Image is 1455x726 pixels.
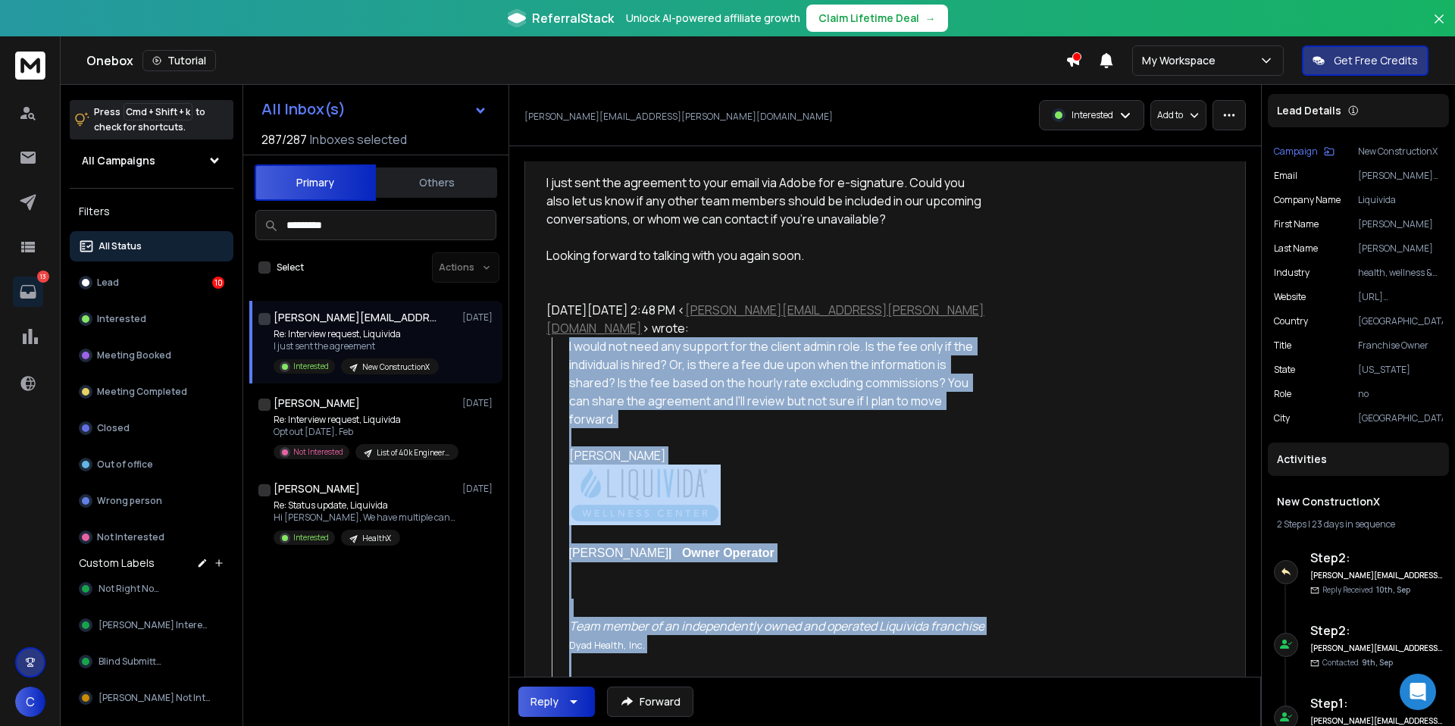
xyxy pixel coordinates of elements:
span: Not Right Now [99,583,161,595]
p: [PERSON_NAME] [1358,218,1443,230]
p: Last Name [1274,243,1318,255]
p: 13 [37,271,49,283]
p: State [1274,364,1295,376]
p: Interested [293,532,329,543]
p: My Workspace [1142,53,1222,68]
p: [GEOGRAPHIC_DATA] [1358,315,1443,327]
span: 23 days in sequence [1312,518,1395,530]
p: HealthX [362,533,391,544]
div: Onebox [86,50,1065,71]
button: [PERSON_NAME] Not Inter [70,683,233,713]
h6: [PERSON_NAME][EMAIL_ADDRESS][DOMAIN_NAME] [1310,570,1443,581]
p: Franchise Owner [1358,340,1443,352]
div: | [1277,518,1440,530]
p: title [1274,340,1291,352]
button: All Inbox(s) [249,94,499,124]
p: City [1274,412,1290,424]
p: role [1274,388,1291,400]
h3: Custom Labels [79,555,155,571]
span: [PERSON_NAME] Not Inter [99,692,211,704]
div: I would not need any support for the client admin role. Is the fee only if the individual is hire... [569,337,990,428]
span: [PERSON_NAME] [569,546,682,559]
p: Campaign [1274,146,1318,158]
button: C [15,687,45,717]
p: Reply Received [1322,584,1410,596]
p: List of 40k Engineering, Supply Chain, Manufacturing [377,447,449,458]
p: [URL][DOMAIN_NAME] [1358,291,1443,303]
span: 9th, Sep [1362,657,1393,668]
button: Meeting Completed [70,377,233,407]
p: [DATE] [462,483,496,495]
p: Liquivida [1358,194,1443,206]
a: 13 [13,277,43,307]
button: Others [376,166,497,199]
p: Meeting Booked [97,349,171,361]
p: Contacted [1322,657,1393,668]
p: Hi [PERSON_NAME], We have multiple candidates [274,512,455,524]
button: Claim Lifetime Deal→ [806,5,948,32]
button: All Campaigns [70,146,233,176]
button: Not Right Now [70,574,233,604]
p: Out of office [97,458,153,471]
div: 10 [212,277,224,289]
p: Interested [293,361,329,372]
p: no [1358,388,1443,400]
h6: Step 2 : [1310,621,1443,640]
span: Owner Operator [682,546,774,559]
div: Activities [1268,443,1449,476]
p: Lead Details [1277,103,1341,118]
div: Reply [530,694,559,709]
p: Interested [97,313,146,325]
h1: [PERSON_NAME] [274,396,360,411]
button: [PERSON_NAME] Interest [70,610,233,640]
h6: [PERSON_NAME][EMAIL_ADDRESS][DOMAIN_NAME] [1310,643,1443,654]
strong: | [668,546,671,559]
h6: Step 1 : [1310,694,1443,712]
button: Meeting Booked [70,340,233,371]
p: First Name [1274,218,1319,230]
span: Team member of an independently owned and operated Liquivida franchise [569,618,984,634]
p: Re: Interview request, Liquivida [274,328,439,340]
p: Country [1274,315,1308,327]
p: All Status [99,240,142,252]
img: AIorK4w3EbWKOQ1M2yQOFwVQIqTbta6ypAmr1EHMExYcHDo854QOFkhR6gpqw2lq3c5xpHvGW-yMiec [569,465,721,525]
button: Interested [70,304,233,334]
div: [PERSON_NAME] [569,446,990,465]
p: Get Free Credits [1334,53,1418,68]
span: Cmd + Shift + k [124,103,192,120]
button: Forward [607,687,693,717]
p: Opt out [DATE], Feb [274,426,455,438]
p: website [1274,291,1306,303]
span: Dyad Health, Inc. [569,639,645,652]
button: Campaign [1274,146,1335,158]
button: Out of office [70,449,233,480]
p: [US_STATE] [1358,364,1443,376]
p: Company Name [1274,194,1341,206]
p: I just sent the agreement [274,340,439,352]
div: [DATE][DATE] 2:48 PM < > wrote: [546,301,989,337]
div: Looking forward to talking with you again soon. [546,246,989,264]
p: New ConstructionX [1358,146,1443,158]
label: Select [277,261,304,274]
p: [PERSON_NAME][EMAIL_ADDRESS][PERSON_NAME][DOMAIN_NAME] [524,111,833,123]
span: 10th, Sep [1376,584,1410,595]
p: Add to [1157,109,1183,121]
h3: Filters [70,201,233,222]
p: [PERSON_NAME][EMAIL_ADDRESS][PERSON_NAME][DOMAIN_NAME] [1358,170,1443,182]
span: Blind Submittal [99,656,164,668]
p: Lead [97,277,119,289]
p: Press to check for shortcuts. [94,105,205,135]
button: Wrong person [70,486,233,516]
span: [PERSON_NAME] Interest [99,619,208,631]
button: Get Free Credits [1302,45,1428,76]
div: I just sent the agreement to your email via Adobe for e-signature. Could you also let us know if ... [546,174,989,228]
span: 2 Steps [1277,518,1306,530]
button: Reply [518,687,595,717]
button: Lead10 [70,268,233,298]
p: Wrong person [97,495,162,507]
span: → [925,11,936,26]
button: Not Interested [70,522,233,552]
h1: New ConstructionX [1277,494,1440,509]
h1: All Inbox(s) [261,102,346,117]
